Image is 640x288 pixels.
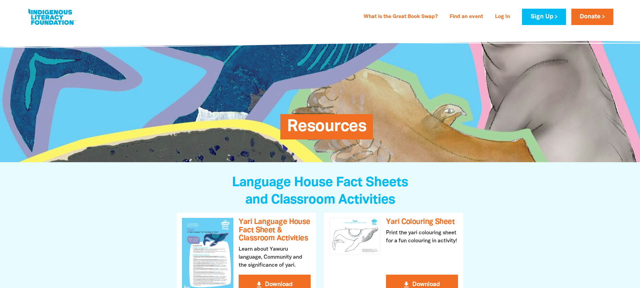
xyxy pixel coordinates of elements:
a: What is the Great Book Swap? [360,12,442,22]
span: and Classroom Activities [245,194,395,206]
h3: Yari Colouring Sheet [386,218,458,226]
h3: Yari Language House Fact Sheet & Classroom Activities [239,218,311,243]
span: Resources [287,119,366,139]
a: Find an event [446,12,487,22]
a: Donate [571,9,613,25]
a: Log In [491,12,514,22]
a: Sign Up [522,9,566,25]
span: Language House Fact Sheets [232,177,408,189]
